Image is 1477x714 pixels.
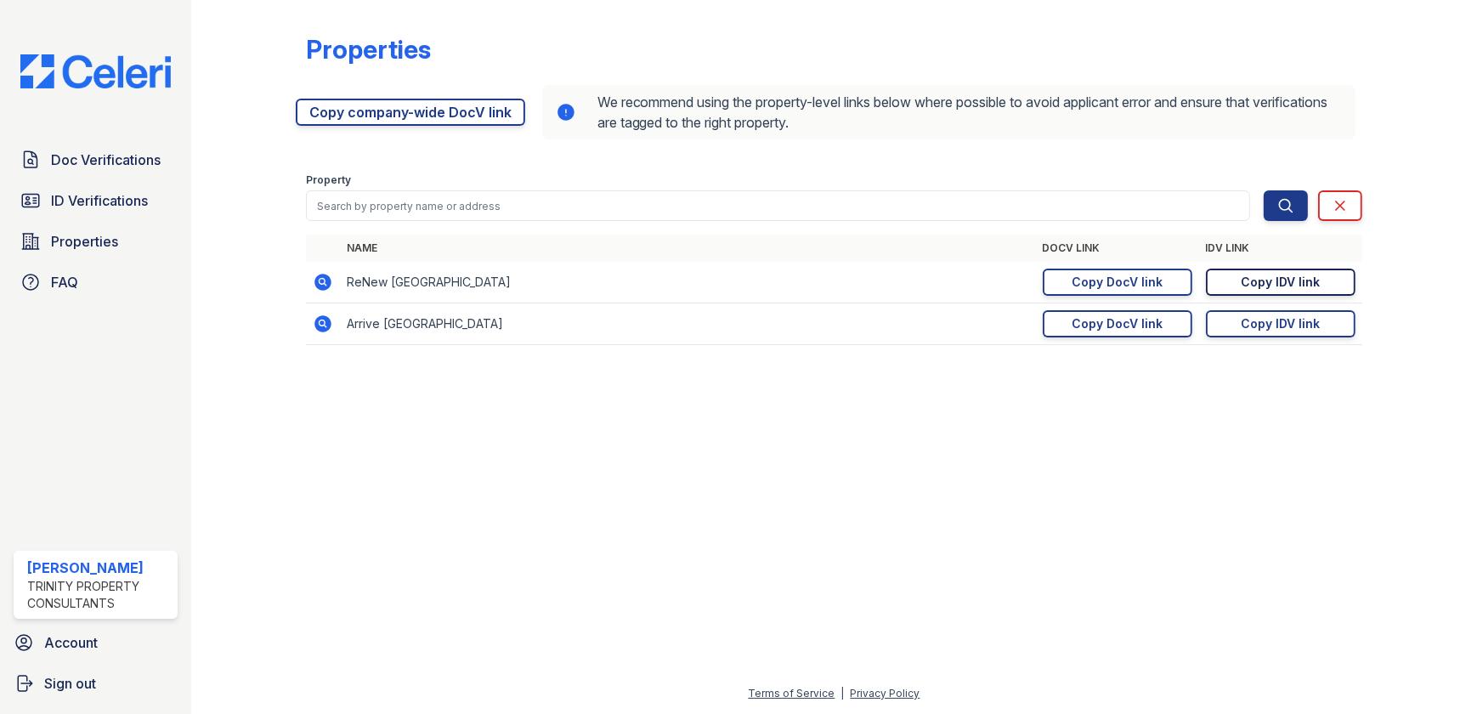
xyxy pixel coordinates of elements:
[14,184,178,218] a: ID Verifications
[44,673,96,694] span: Sign out
[51,231,118,252] span: Properties
[1241,315,1320,332] div: Copy IDV link
[1199,235,1362,262] th: IDV Link
[7,666,184,700] a: Sign out
[850,687,920,700] a: Privacy Policy
[306,190,1249,221] input: Search by property name or address
[44,632,98,653] span: Account
[14,224,178,258] a: Properties
[748,687,835,700] a: Terms of Service
[14,265,178,299] a: FAQ
[7,626,184,660] a: Account
[51,190,148,211] span: ID Verifications
[1241,274,1320,291] div: Copy IDV link
[340,262,1035,303] td: ReNew [GEOGRAPHIC_DATA]
[1206,310,1355,337] a: Copy IDV link
[14,143,178,177] a: Doc Verifications
[306,173,351,187] label: Property
[340,235,1035,262] th: Name
[1206,269,1355,296] a: Copy IDV link
[51,150,161,170] span: Doc Verifications
[1043,269,1192,296] a: Copy DocV link
[1036,235,1199,262] th: DocV Link
[27,578,171,612] div: Trinity Property Consultants
[296,99,525,126] a: Copy company-wide DocV link
[306,34,431,65] div: Properties
[340,303,1035,345] td: Arrive [GEOGRAPHIC_DATA]
[27,558,171,578] div: [PERSON_NAME]
[840,687,844,700] div: |
[1072,274,1163,291] div: Copy DocV link
[1072,315,1163,332] div: Copy DocV link
[1043,310,1192,337] a: Copy DocV link
[7,54,184,88] img: CE_Logo_Blue-a8612792a0a2168367f1c8372b55b34899dd931a85d93a1a3d3e32e68fde9ad4.png
[542,85,1355,139] div: We recommend using the property-level links below where possible to avoid applicant error and ens...
[51,272,78,292] span: FAQ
